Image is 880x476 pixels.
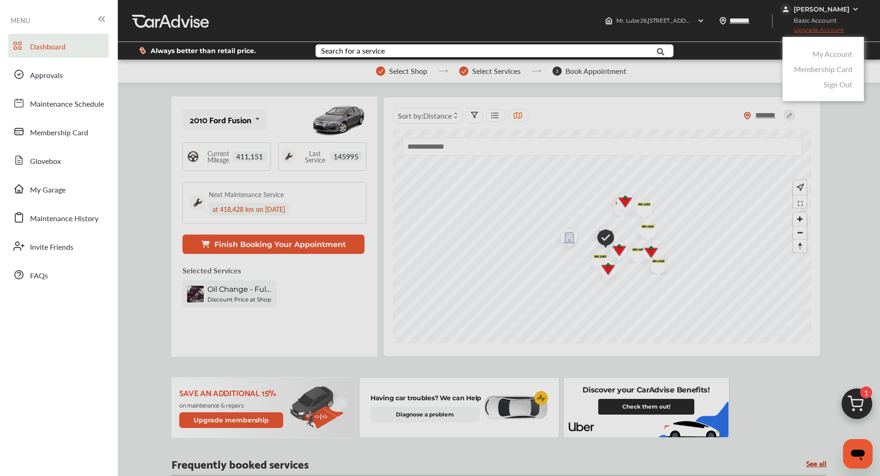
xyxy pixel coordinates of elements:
span: My Garage [30,184,66,196]
a: Maintenance Schedule [8,91,109,115]
div: Search for a service [321,47,385,54]
a: Membership Card [8,120,109,144]
span: Maintenance History [30,213,98,225]
span: Membership Card [30,127,88,139]
img: cart_icon.3d0951e8.svg [835,384,879,428]
span: Approvals [30,70,63,82]
span: Invite Friends [30,241,73,253]
a: Sign Out [824,79,852,90]
a: Dashboard [8,34,109,58]
span: Glovebox [30,156,61,168]
span: Dashboard [30,41,66,53]
a: Membership Card [794,64,852,74]
span: Maintenance Schedule [30,98,104,110]
a: Glovebox [8,148,109,172]
img: dollor_label_vector.a70140d1.svg [139,47,146,54]
span: FAQs [30,270,48,282]
a: My Garage [8,177,109,201]
span: 1 [860,386,872,398]
iframe: Button to launch messaging window [843,439,873,469]
a: FAQs [8,263,109,287]
a: Maintenance History [8,205,109,229]
a: Approvals [8,62,109,86]
a: Invite Friends [8,234,109,258]
span: MENU [11,17,30,24]
a: My Account [813,48,852,59]
span: Always better than retail price. [151,48,256,54]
